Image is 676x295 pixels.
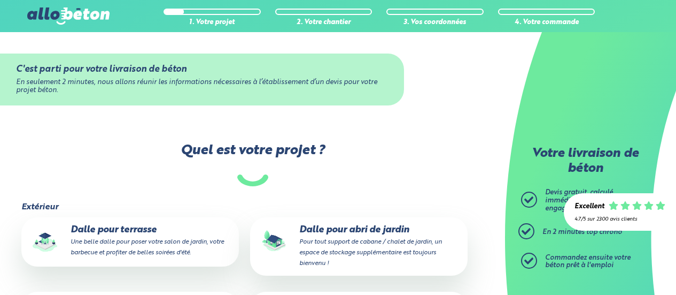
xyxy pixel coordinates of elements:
[29,225,63,259] img: final_use.values.terrace
[21,202,58,212] legend: Extérieur
[524,147,647,176] p: Votre livraison de béton
[574,203,604,211] div: Excellent
[542,229,622,236] span: En 2 minutes top chrono
[545,189,623,211] span: Devis gratuit, calculé immédiatement et sans engagement
[545,254,631,269] span: Commandez ensuite votre béton prêt à l'emploi
[16,79,388,94] div: En seulement 2 minutes, nous allons réunir les informations nécessaires à l’établissement d’un de...
[27,7,110,25] img: allobéton
[574,216,665,222] div: 4.7/5 sur 2300 avis clients
[16,64,388,74] div: C'est parti pour votre livraison de béton
[258,225,292,259] img: final_use.values.garden_shed
[386,19,484,27] div: 3. Vos coordonnées
[20,143,485,186] label: Quel est votre projet ?
[498,19,595,27] div: 4. Votre commande
[275,19,372,27] div: 2. Votre chantier
[299,239,442,267] small: Pour tout support de cabane / chalet de jardin, un espace de stockage supplémentaire est toujours...
[164,19,261,27] div: 1. Votre projet
[581,253,664,283] iframe: Help widget launcher
[29,225,231,258] p: Dalle pour terrasse
[71,239,224,256] small: Une belle dalle pour poser votre salon de jardin, votre barbecue et profiter de belles soirées d'...
[258,225,460,268] p: Dalle pour abri de jardin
